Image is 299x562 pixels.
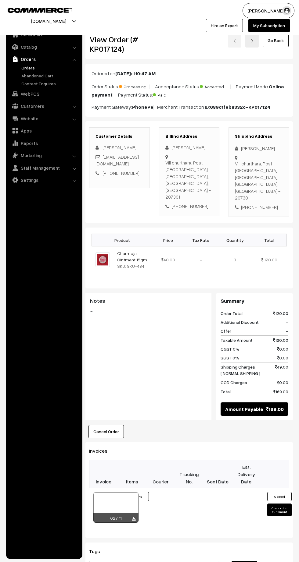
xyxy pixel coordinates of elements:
[8,162,80,173] a: Staff Management
[89,460,118,488] th: Invoice
[250,39,254,43] img: right-arrow.png
[277,346,288,352] span: 0.00
[8,125,80,136] a: Apps
[277,355,288,361] span: 0.00
[286,319,288,325] span: -
[118,460,146,488] th: Items
[273,337,288,343] span: 120.00
[146,460,175,488] th: Courier
[267,492,292,501] button: Cancel
[221,298,288,304] h3: Summary
[95,252,110,267] img: CHARMOJA.jpg
[204,460,232,488] th: Sent Date
[235,134,283,139] h3: Shipping Address
[184,246,218,273] td: -
[103,170,139,176] a: [PHONE_NUMBER]
[88,425,124,438] button: Cancel Order
[92,234,153,246] th: Product
[93,513,139,523] div: 02771
[218,234,252,246] th: Quantity
[135,70,156,76] b: 10:47 AM
[20,80,80,87] a: Contact Enquires
[221,364,260,376] span: Shipping Charges [ NORMAL SHIPPING ]
[8,8,72,12] img: COMMMERCE
[20,65,80,71] a: Orders
[161,257,175,262] span: 40.00
[8,175,80,186] a: Settings
[234,257,236,262] span: 3
[153,234,184,246] th: Price
[267,504,292,516] button: Convert to Fulfilment
[119,82,149,90] span: Processing
[264,257,277,262] span: 120.00
[92,70,287,77] p: Ordered on at
[90,35,150,54] h2: View Order (# KP017124)
[221,337,253,343] span: Taxable Amount
[248,19,290,32] a: My Subscription
[252,234,286,246] th: Total
[8,88,80,99] a: WebPOS
[273,310,288,316] span: 120.00
[175,460,204,488] th: Tracking No.
[9,13,88,29] button: [DOMAIN_NAME]
[8,101,80,111] a: Customers
[235,204,283,211] div: [PHONE_NUMBER]
[8,113,80,124] a: Website
[8,41,80,52] a: Catalog
[277,379,288,386] span: 0.00
[8,138,80,149] a: Reports
[115,70,131,76] b: [DATE]
[165,144,213,151] div: [PERSON_NAME]
[8,6,61,13] a: COMMMERCE
[275,364,288,376] span: 49.00
[90,307,207,315] blockquote: -
[243,3,294,18] button: [PERSON_NAME]
[221,379,247,386] span: COD Charges
[221,310,243,316] span: Order Total
[117,263,149,269] div: SKU: SKU-484
[90,298,207,304] h3: Notes
[153,90,183,98] span: Paid
[206,19,243,32] a: Hire an Expert
[92,82,287,98] p: Order Status: | Accceptance Status: | Payment Mode: | Payment Status:
[221,328,231,334] span: Offer
[235,160,283,201] div: Vill churthara, Post - [GEOGRAPHIC_DATA] [GEOGRAPHIC_DATA], [GEOGRAPHIC_DATA], [GEOGRAPHIC_DATA] ...
[20,72,80,79] a: Abandoned Cart
[273,388,288,395] span: 169.00
[103,145,136,150] span: [PERSON_NAME]
[89,548,107,554] span: Tags
[132,104,153,110] b: PhonePe
[165,159,213,200] div: Vill churthara, Post - [GEOGRAPHIC_DATA] [GEOGRAPHIC_DATA], [GEOGRAPHIC_DATA], [GEOGRAPHIC_DATA] ...
[235,145,283,152] div: [PERSON_NAME]
[225,405,263,413] span: Amount Payable
[92,103,287,111] p: Payment Gateway: | Merchant Transaction ID:
[210,104,270,110] b: 689c1feb8332c-KP017124
[266,405,284,413] span: 169.00
[165,134,213,139] h3: Billing Address
[165,203,213,210] div: [PHONE_NUMBER]
[263,34,289,47] a: Go Back
[221,319,259,325] span: Additional Discount
[282,6,291,15] img: user
[232,460,261,488] th: Est. Delivery Date
[200,82,230,90] span: Accepted
[95,154,139,167] a: [EMAIL_ADDRESS][DOMAIN_NAME]
[221,355,239,361] span: SGST 0%
[184,234,218,246] th: Tax Rate
[286,328,288,334] span: -
[221,388,231,395] span: Total
[89,448,115,454] span: Invoices
[95,134,143,139] h3: Customer Details
[221,346,240,352] span: CGST 0%
[8,54,80,65] a: Orders
[8,150,80,161] a: Marketing
[117,251,147,262] a: Charmoja Ointment 15gm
